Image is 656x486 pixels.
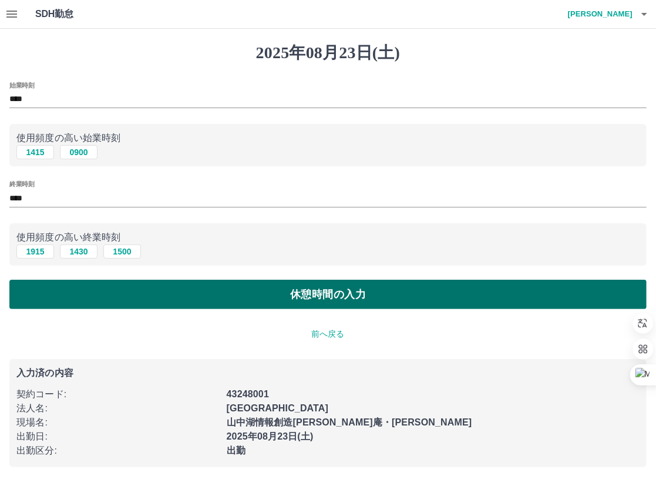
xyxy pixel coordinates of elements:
[227,389,269,399] b: 43248001
[16,145,54,159] button: 1415
[16,244,54,259] button: 1915
[227,417,472,427] b: 山中湖情報創造[PERSON_NAME]庵・[PERSON_NAME]
[227,431,314,441] b: 2025年08月23日(土)
[16,401,220,415] p: 法人名 :
[103,244,141,259] button: 1500
[9,180,34,189] label: 終業時刻
[16,230,640,244] p: 使用頻度の高い終業時刻
[227,403,329,413] b: [GEOGRAPHIC_DATA]
[16,444,220,458] p: 出勤区分 :
[227,445,245,455] b: 出勤
[16,415,220,430] p: 現場名 :
[9,328,647,340] p: 前へ戻る
[16,430,220,444] p: 出勤日 :
[60,145,97,159] button: 0900
[16,131,640,145] p: 使用頻度の高い始業時刻
[9,81,34,89] label: 始業時刻
[60,244,97,259] button: 1430
[9,43,647,63] h1: 2025年08月23日(土)
[16,368,640,378] p: 入力済の内容
[9,280,647,309] button: 休憩時間の入力
[16,387,220,401] p: 契約コード :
